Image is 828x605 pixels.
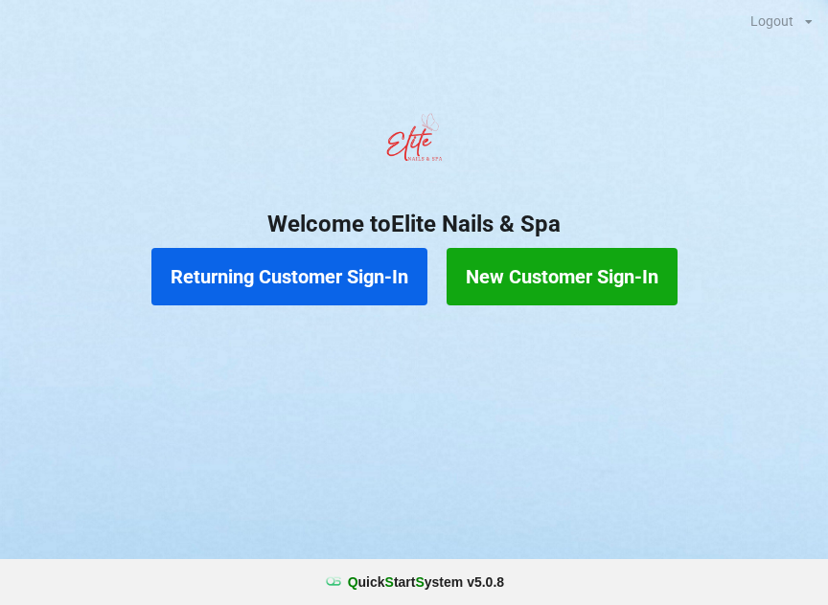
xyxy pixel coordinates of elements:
[385,574,394,590] span: S
[447,248,678,305] button: New Customer Sign-In
[151,248,427,305] button: Returning Customer Sign-In
[348,574,358,590] span: Q
[324,572,343,592] img: favicon.ico
[348,572,504,592] b: uick tart ystem v 5.0.8
[415,574,424,590] span: S
[376,104,452,181] img: EliteNailsSpa-Logo1.png
[750,14,793,28] div: Logout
